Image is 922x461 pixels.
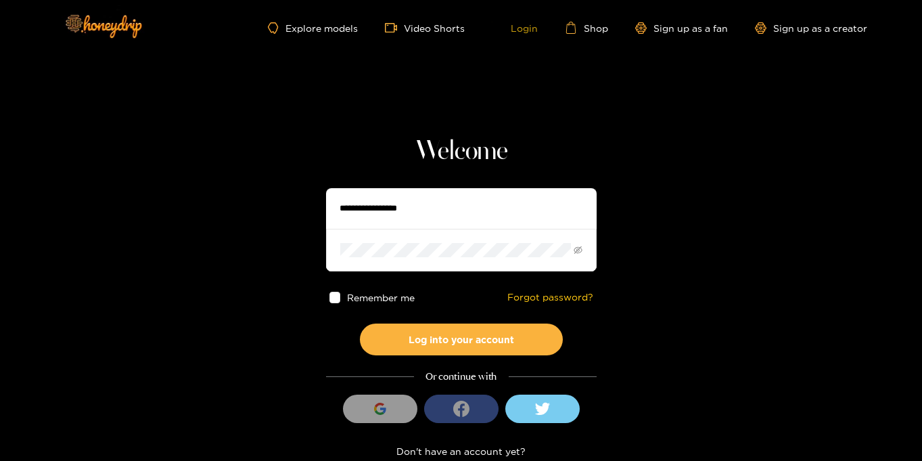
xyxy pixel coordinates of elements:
[385,22,465,34] a: Video Shorts
[268,22,357,34] a: Explore models
[385,22,404,34] span: video-camera
[574,246,582,255] span: eye-invisible
[360,324,563,355] button: Log into your account
[565,22,608,34] a: Shop
[492,22,538,34] a: Login
[326,443,597,459] div: Don't have an account yet?
[635,22,728,34] a: Sign up as a fan
[326,135,597,168] h1: Welcome
[755,22,867,34] a: Sign up as a creator
[326,369,597,385] div: Or continue with
[347,292,415,303] span: Remember me
[507,292,593,303] a: Forgot password?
